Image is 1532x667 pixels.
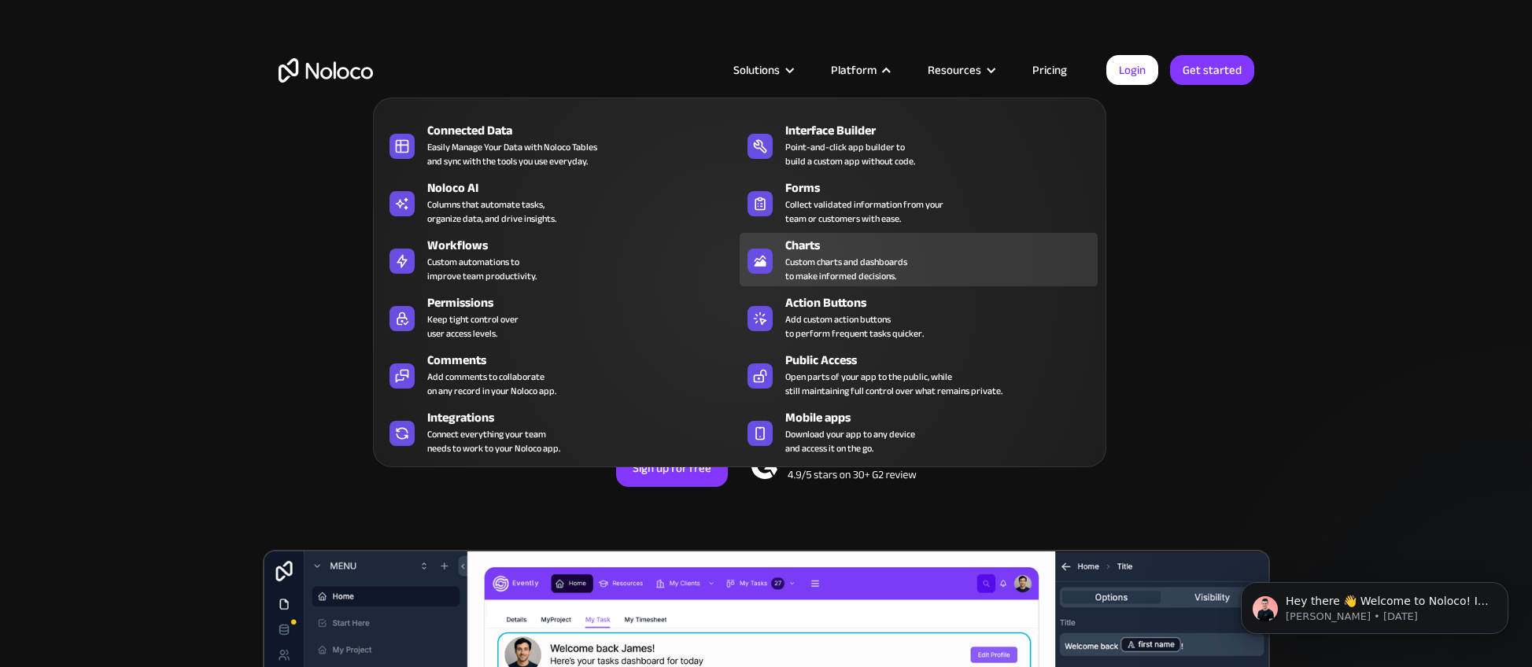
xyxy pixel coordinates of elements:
[740,175,1098,229] a: FormsCollect validated information from yourteam or customers with ease.
[1170,55,1254,85] a: Get started
[1013,60,1087,80] a: Pricing
[279,58,373,83] a: home
[785,293,1105,312] div: Action Buttons
[1217,549,1532,659] iframe: Intercom notifications message
[740,290,1098,344] a: Action ButtonsAdd custom action buttonsto perform frequent tasks quicker.
[785,312,924,341] div: Add custom action buttons to perform frequent tasks quicker.
[908,60,1013,80] div: Resources
[740,405,1098,459] a: Mobile appsDownload your app to any deviceand access it on the go.
[785,121,1105,140] div: Interface Builder
[427,427,560,455] div: Connect everything your team needs to work to your Noloco app.
[382,118,740,171] a: Connected DataEasily Manage Your Data with Noloco Tablesand sync with the tools you use everyday.
[427,179,747,197] div: Noloco AI
[382,348,740,401] a: CommentsAdd comments to collaborateon any record in your Noloco app.
[373,76,1106,467] nav: Platform
[427,312,519,341] div: Keep tight control over user access levels.
[279,173,1254,186] h1: Custom No-Code Business Apps Platform
[382,405,740,459] a: IntegrationsConnect everything your teamneeds to work to your Noloco app.
[733,60,780,80] div: Solutions
[785,408,1105,427] div: Mobile apps
[427,197,556,226] div: Columns that automate tasks, organize data, and drive insights.
[714,60,811,80] div: Solutions
[928,60,981,80] div: Resources
[740,118,1098,171] a: Interface BuilderPoint-and-click app builder tobuild a custom app without code.
[279,201,1254,327] h2: Business Apps for Teams
[785,179,1105,197] div: Forms
[427,140,597,168] div: Easily Manage Your Data with Noloco Tables and sync with the tools you use everyday.
[740,233,1098,286] a: ChartsCustom charts and dashboardsto make informed decisions.
[382,233,740,286] a: WorkflowsCustom automations toimprove team productivity.
[785,236,1105,255] div: Charts
[785,370,1002,398] div: Open parts of your app to the public, while still maintaining full control over what remains priv...
[785,140,915,168] div: Point-and-click app builder to build a custom app without code.
[427,293,747,312] div: Permissions
[427,408,747,427] div: Integrations
[785,351,1105,370] div: Public Access
[427,236,747,255] div: Workflows
[785,255,907,283] div: Custom charts and dashboards to make informed decisions.
[785,427,915,455] span: Download your app to any device and access it on the go.
[427,121,747,140] div: Connected Data
[1106,55,1158,85] a: Login
[427,255,537,283] div: Custom automations to improve team productivity.
[616,449,728,487] a: Sign up for free
[382,290,740,344] a: PermissionsKeep tight control overuser access levels.
[382,175,740,229] a: Noloco AIColumns that automate tasks,organize data, and drive insights.
[427,370,556,398] div: Add comments to collaborate on any record in your Noloco app.
[785,197,943,226] div: Collect validated information from your team or customers with ease.
[811,60,908,80] div: Platform
[740,348,1098,401] a: Public AccessOpen parts of your app to the public, whilestill maintaining full control over what ...
[427,351,747,370] div: Comments
[831,60,877,80] div: Platform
